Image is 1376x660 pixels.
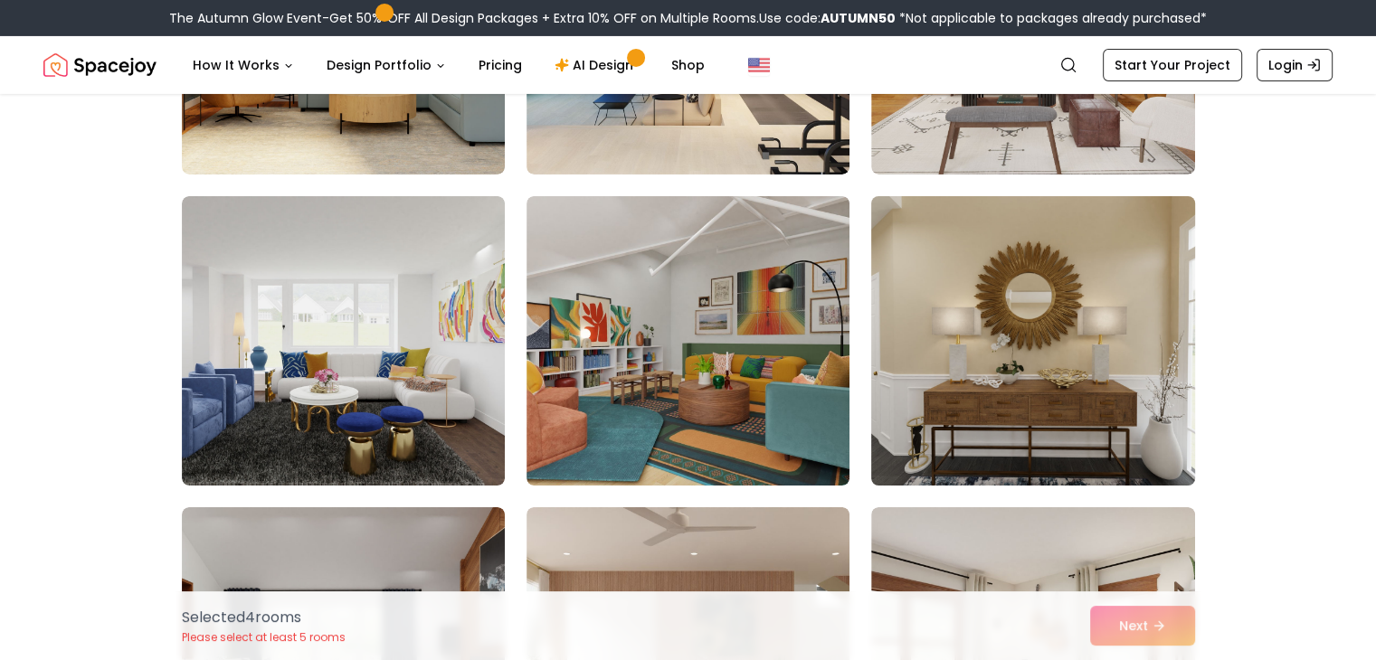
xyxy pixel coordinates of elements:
a: Start Your Project [1103,49,1242,81]
span: *Not applicable to packages already purchased* [896,9,1207,27]
img: Room room-63 [863,189,1202,493]
nav: Main [178,47,719,83]
div: The Autumn Glow Event-Get 50% OFF All Design Packages + Extra 10% OFF on Multiple Rooms. [169,9,1207,27]
a: Pricing [464,47,536,83]
a: Login [1257,49,1333,81]
p: Selected 4 room s [182,607,346,628]
img: Room room-61 [182,196,505,486]
button: How It Works [178,47,308,83]
a: Spacejoy [43,47,157,83]
p: Please select at least 5 rooms [182,630,346,645]
a: Shop [657,47,719,83]
button: Design Portfolio [312,47,460,83]
nav: Global [43,36,1333,94]
span: Use code: [759,9,896,27]
img: Room room-62 [527,196,849,486]
img: Spacejoy Logo [43,47,157,83]
b: AUTUMN50 [821,9,896,27]
a: AI Design [540,47,653,83]
img: United States [748,54,770,76]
